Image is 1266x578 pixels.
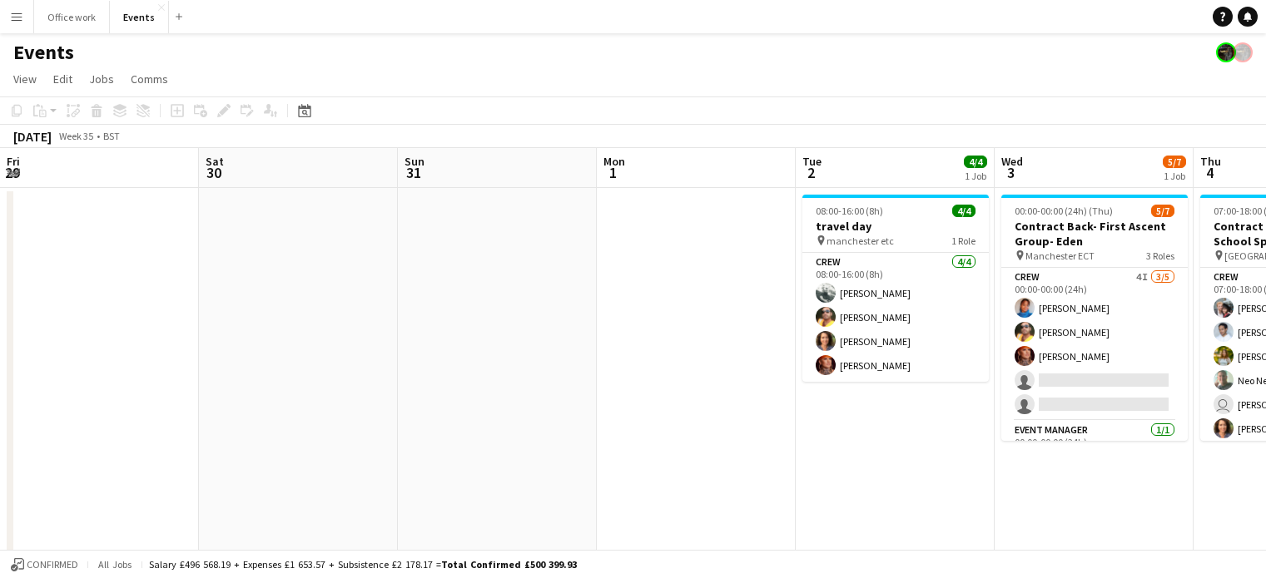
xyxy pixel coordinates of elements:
[1146,249,1174,262] span: 3 Roles
[1164,170,1185,182] div: 1 Job
[816,205,883,217] span: 08:00-16:00 (8h)
[34,1,110,33] button: Office work
[802,154,822,169] span: Tue
[7,68,43,90] a: View
[13,72,37,86] span: View
[95,558,135,571] span: All jobs
[1001,219,1188,249] h3: Contract Back- First Ascent Group- Eden
[13,128,52,145] div: [DATE]
[965,170,986,182] div: 1 Job
[110,1,169,33] button: Events
[1001,268,1188,421] app-card-role: Crew4I3/500:00-00:00 (24h)[PERSON_NAME][PERSON_NAME][PERSON_NAME]
[82,68,121,90] a: Jobs
[802,195,989,382] app-job-card: 08:00-16:00 (8h)4/4travel day manchester etc1 RoleCrew4/408:00-16:00 (8h)[PERSON_NAME][PERSON_NAM...
[1015,205,1113,217] span: 00:00-00:00 (24h) (Thu)
[149,558,577,571] div: Salary £496 568.19 + Expenses £1 653.57 + Subsistence £2 178.17 =
[27,559,78,571] span: Confirmed
[89,72,114,86] span: Jobs
[601,163,625,182] span: 1
[55,130,97,142] span: Week 35
[800,163,822,182] span: 2
[964,156,987,168] span: 4/4
[47,68,79,90] a: Edit
[206,154,224,169] span: Sat
[999,163,1023,182] span: 3
[951,235,976,247] span: 1 Role
[1233,42,1253,62] app-user-avatar: Blue Hat
[1001,195,1188,441] app-job-card: 00:00-00:00 (24h) (Thu)5/7Contract Back- First Ascent Group- Eden Manchester ECT3 RolesCrew4I3/50...
[441,558,577,571] span: Total Confirmed £500 399.93
[1151,205,1174,217] span: 5/7
[131,72,168,86] span: Comms
[802,219,989,234] h3: travel day
[8,556,81,574] button: Confirmed
[405,154,424,169] span: Sun
[1198,163,1221,182] span: 4
[827,235,894,247] span: manchester etc
[13,40,74,65] h1: Events
[952,205,976,217] span: 4/4
[1163,156,1186,168] span: 5/7
[1025,249,1095,262] span: Manchester ECT
[1216,42,1236,62] app-user-avatar: Blue Hat
[7,154,20,169] span: Fri
[1001,421,1188,477] app-card-role: Event Manager1/100:00-00:00 (24h)
[402,163,424,182] span: 31
[1200,154,1221,169] span: Thu
[203,163,224,182] span: 30
[103,130,120,142] div: BST
[124,68,175,90] a: Comms
[603,154,625,169] span: Mon
[1001,154,1023,169] span: Wed
[53,72,72,86] span: Edit
[802,253,989,382] app-card-role: Crew4/408:00-16:00 (8h)[PERSON_NAME][PERSON_NAME][PERSON_NAME][PERSON_NAME]
[4,163,20,182] span: 29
